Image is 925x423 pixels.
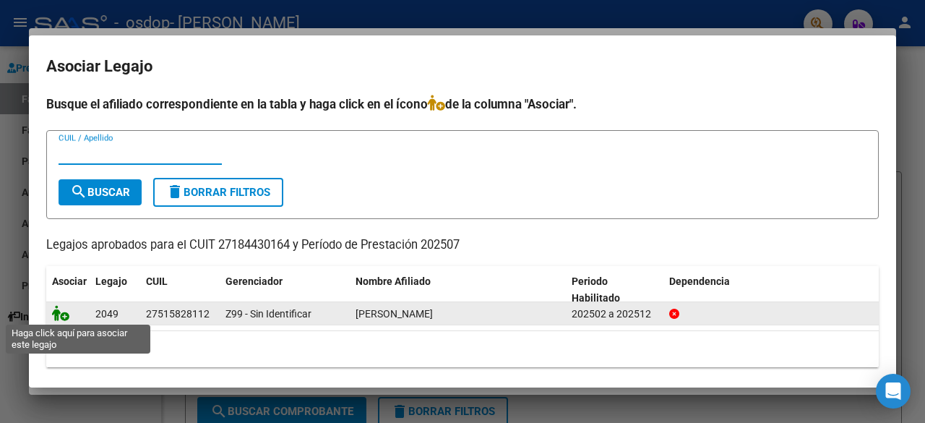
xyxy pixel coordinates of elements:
span: Borrar Filtros [166,186,270,199]
datatable-header-cell: Legajo [90,266,140,314]
datatable-header-cell: Dependencia [663,266,879,314]
span: Periodo Habilitado [572,275,620,304]
datatable-header-cell: Asociar [46,266,90,314]
datatable-header-cell: CUIL [140,266,220,314]
button: Borrar Filtros [153,178,283,207]
span: 2049 [95,308,119,320]
h4: Busque el afiliado correspondiente en la tabla y haga click en el ícono de la columna "Asociar". [46,95,879,114]
mat-icon: delete [166,183,184,200]
span: Z99 - Sin Identificar [225,308,311,320]
span: Buscar [70,186,130,199]
datatable-header-cell: Periodo Habilitado [566,266,663,314]
span: CUIL [146,275,168,287]
span: Gerenciador [225,275,283,287]
div: 202502 a 202512 [572,306,658,322]
button: Buscar [59,179,142,205]
span: Legajo [95,275,127,287]
div: Open Intercom Messenger [876,374,911,409]
mat-icon: search [70,183,87,200]
div: 27515828112 [146,306,210,322]
datatable-header-cell: Nombre Afiliado [350,266,566,314]
datatable-header-cell: Gerenciador [220,266,350,314]
div: 1 registros [46,331,879,367]
p: Legajos aprobados para el CUIT 27184430164 y Período de Prestación 202507 [46,236,879,255]
span: Nombre Afiliado [356,275,431,287]
h2: Asociar Legajo [46,53,879,80]
span: Dependencia [669,275,730,287]
span: Asociar [52,275,87,287]
span: IRUSTIA ANA CLARA [356,308,433,320]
